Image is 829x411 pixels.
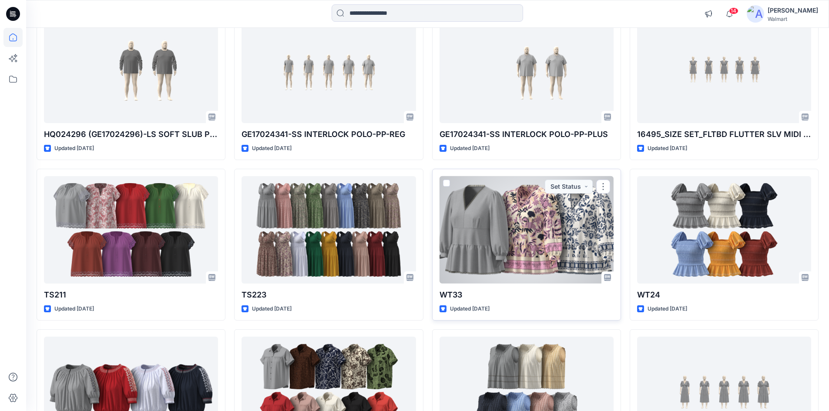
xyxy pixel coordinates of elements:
[450,304,490,314] p: Updated [DATE]
[440,289,614,301] p: WT33
[637,289,811,301] p: WT24
[242,289,416,301] p: TS223
[648,304,687,314] p: Updated [DATE]
[242,176,416,284] a: TS223
[54,304,94,314] p: Updated [DATE]
[44,289,218,301] p: TS211
[242,128,416,140] p: GE17024341-SS INTERLOCK POLO-PP-REG
[242,16,416,123] a: GE17024341-SS INTERLOCK POLO-PP-REG
[440,176,614,284] a: WT33
[450,144,490,153] p: Updated [DATE]
[637,176,811,284] a: WT24
[44,176,218,284] a: TS211
[768,16,818,22] div: Walmart
[44,16,218,123] a: HQ024296 (GE17024296)-LS SOFT SLUB POCKET CREW-PLUS
[440,128,614,140] p: GE17024341-SS INTERLOCK POLO-PP-PLUS
[768,5,818,16] div: [PERSON_NAME]
[252,304,292,314] p: Updated [DATE]
[637,16,811,123] a: 16495_SIZE SET_FLTBD FLUTTER SLV MIDI DRESS
[44,128,218,140] p: HQ024296 (GE17024296)-LS SOFT SLUB POCKET CREW-PLUS
[648,144,687,153] p: Updated [DATE]
[729,7,738,14] span: 14
[637,128,811,140] p: 16495_SIZE SET_FLTBD FLUTTER SLV MIDI DRESS
[54,144,94,153] p: Updated [DATE]
[747,5,764,23] img: avatar
[252,144,292,153] p: Updated [DATE]
[440,16,614,123] a: GE17024341-SS INTERLOCK POLO-PP-PLUS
